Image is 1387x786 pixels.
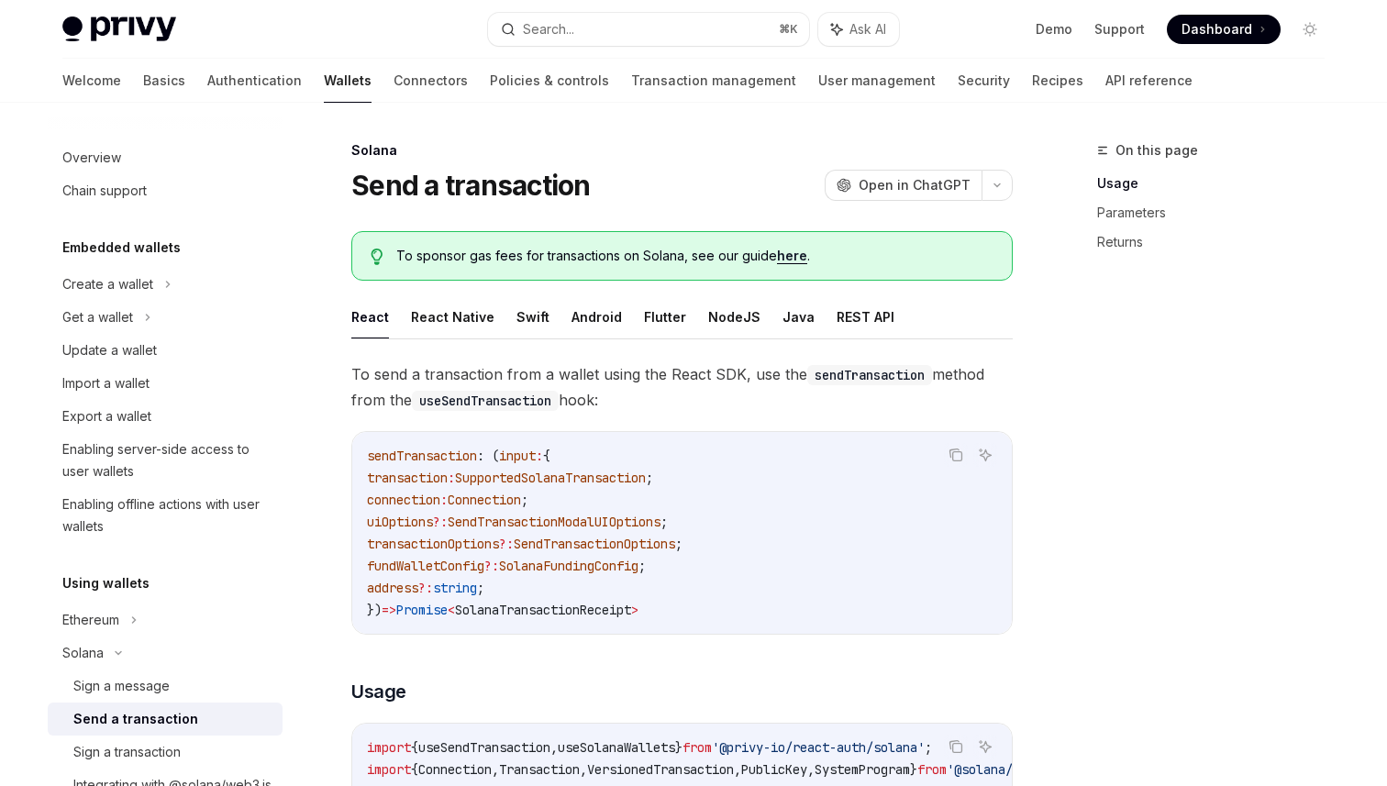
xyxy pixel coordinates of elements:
[499,558,638,574] span: SolanaFundingConfig
[675,536,682,552] span: ;
[73,708,198,730] div: Send a transaction
[1295,15,1325,44] button: Toggle dark mode
[1167,15,1281,44] a: Dashboard
[944,735,968,758] button: Copy the contents from the code block
[580,761,587,778] span: ,
[1182,20,1252,39] span: Dashboard
[62,572,150,594] h5: Using wallets
[558,739,675,756] span: useSolanaWallets
[48,367,283,400] a: Import a wallet
[324,59,372,103] a: Wallets
[418,761,492,778] span: Connection
[418,580,433,596] span: ?:
[62,493,272,537] div: Enabling offline actions with user wallets
[837,295,894,338] button: REST API
[448,492,521,508] span: Connection
[367,739,411,756] span: import
[62,306,133,328] div: Get a wallet
[455,470,646,486] span: SupportedSolanaTransaction
[818,13,899,46] button: Ask AI
[48,334,283,367] a: Update a wallet
[396,602,448,618] span: Promise
[440,492,448,508] span: :
[523,18,574,40] div: Search...
[48,141,283,174] a: Overview
[708,295,760,338] button: NodeJS
[367,602,382,618] span: })
[412,391,559,411] code: useSendTransaction
[807,761,815,778] span: ,
[777,248,807,264] a: here
[958,59,1010,103] a: Security
[48,400,283,433] a: Export a wallet
[675,739,682,756] span: }
[499,536,514,552] span: ?:
[448,470,455,486] span: :
[448,602,455,618] span: <
[973,735,997,758] button: Ask AI
[371,249,383,265] svg: Tip
[825,170,982,201] button: Open in ChatGPT
[394,59,468,103] a: Connectors
[499,448,536,464] span: input
[382,602,396,618] span: =>
[516,295,549,338] button: Swift
[411,739,418,756] span: {
[712,739,925,756] span: '@privy-io/react-auth/solana'
[367,448,477,464] span: sendTransaction
[631,59,796,103] a: Transaction management
[62,237,181,259] h5: Embedded wallets
[433,580,477,596] span: string
[1094,20,1145,39] a: Support
[947,761,1071,778] span: '@solana/web3.js'
[411,761,418,778] span: {
[734,761,741,778] span: ,
[782,295,815,338] button: Java
[62,372,150,394] div: Import a wallet
[1097,227,1339,257] a: Returns
[62,17,176,42] img: light logo
[1036,20,1072,39] a: Demo
[62,273,153,295] div: Create a wallet
[499,761,580,778] span: Transaction
[367,558,484,574] span: fundWalletConfig
[367,536,499,552] span: transactionOptions
[62,405,151,427] div: Export a wallet
[741,761,807,778] span: PublicKey
[550,739,558,756] span: ,
[818,59,936,103] a: User management
[488,13,809,46] button: Search...⌘K
[1032,59,1083,103] a: Recipes
[849,20,886,39] span: Ask AI
[62,339,157,361] div: Update a wallet
[521,492,528,508] span: ;
[48,703,283,736] a: Send a transaction
[514,536,675,552] span: SendTransactionOptions
[62,180,147,202] div: Chain support
[638,558,646,574] span: ;
[351,169,591,202] h1: Send a transaction
[490,59,609,103] a: Policies & controls
[543,448,550,464] span: {
[1097,169,1339,198] a: Usage
[682,739,712,756] span: from
[779,22,798,37] span: ⌘ K
[207,59,302,103] a: Authentication
[367,761,411,778] span: import
[646,470,653,486] span: ;
[631,602,638,618] span: >
[62,438,272,482] div: Enabling server-side access to user wallets
[644,295,686,338] button: Flutter
[367,514,433,530] span: uiOptions
[973,443,997,467] button: Ask AI
[351,141,1013,160] div: Solana
[48,433,283,488] a: Enabling server-side access to user wallets
[418,739,550,756] span: useSendTransaction
[807,365,932,385] code: sendTransaction
[660,514,668,530] span: ;
[944,443,968,467] button: Copy the contents from the code block
[455,602,631,618] span: SolanaTransactionReceipt
[62,609,119,631] div: Ethereum
[492,761,499,778] span: ,
[48,174,283,207] a: Chain support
